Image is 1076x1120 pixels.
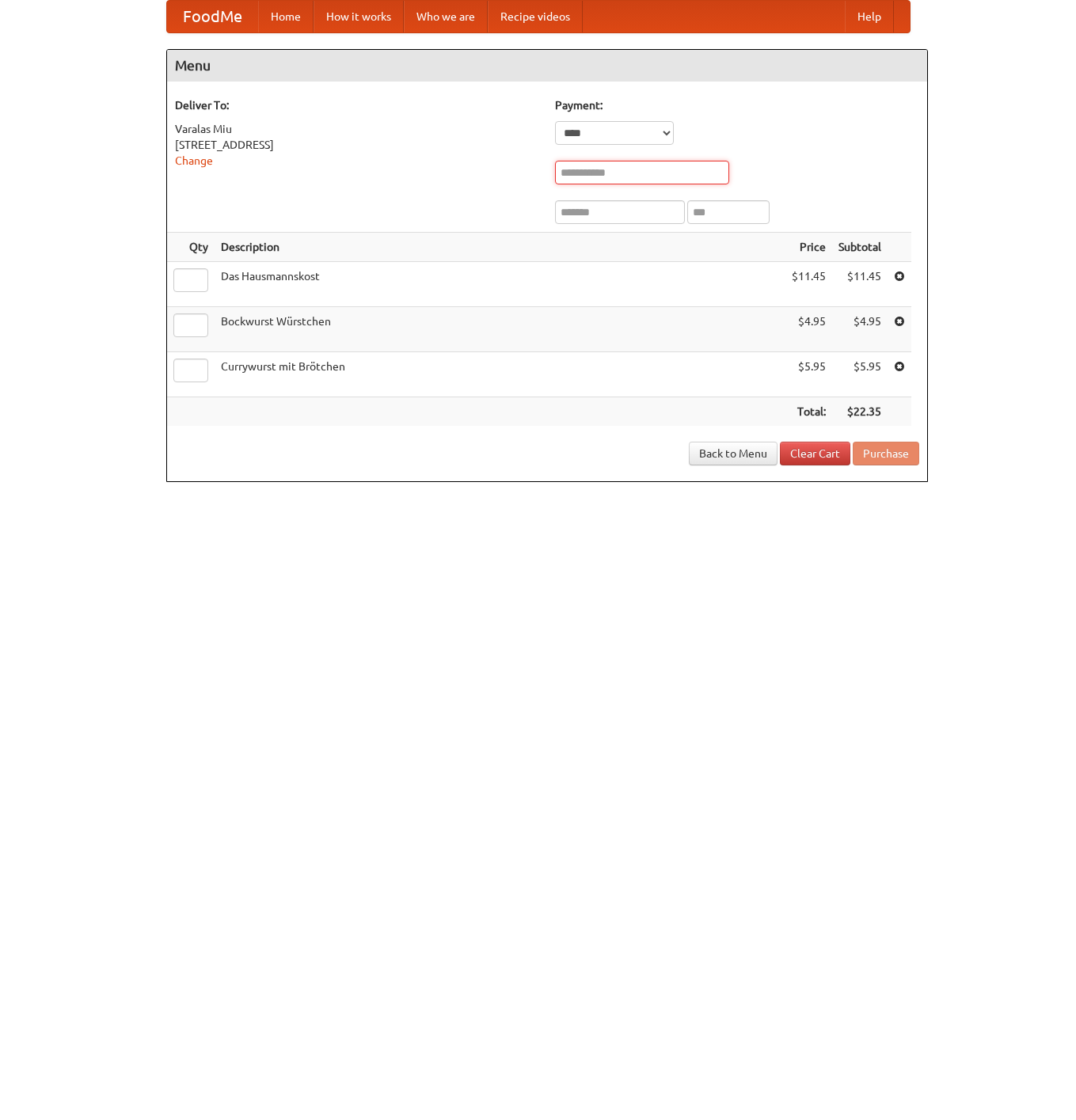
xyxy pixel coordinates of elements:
[785,352,832,397] td: $5.95
[175,137,539,153] div: [STREET_ADDRESS]
[175,121,539,137] div: Varalas Miu
[258,1,314,32] a: Home
[832,352,888,397] td: $5.95
[832,233,888,262] th: Subtotal
[175,97,539,113] h5: Deliver To:
[215,307,785,352] td: Bockwurst Würstchen
[832,397,888,427] th: $22.35
[488,1,583,32] a: Recipe videos
[785,233,832,262] th: Price
[785,307,832,352] td: $4.95
[167,233,215,262] th: Qty
[167,1,258,32] a: FoodMe
[689,442,778,465] a: Back to Menu
[404,1,488,32] a: Who we are
[785,397,832,427] th: Total:
[215,262,785,307] td: Das Hausmannskost
[215,233,785,262] th: Description
[845,1,894,32] a: Help
[175,154,213,167] a: Change
[785,262,832,307] td: $11.45
[780,442,850,465] a: Clear Cart
[832,262,888,307] td: $11.45
[314,1,404,32] a: How it works
[555,97,919,113] h5: Payment:
[215,352,785,397] td: Currywurst mit Brötchen
[853,442,919,465] button: Purchase
[832,307,888,352] td: $4.95
[167,50,927,82] h4: Menu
